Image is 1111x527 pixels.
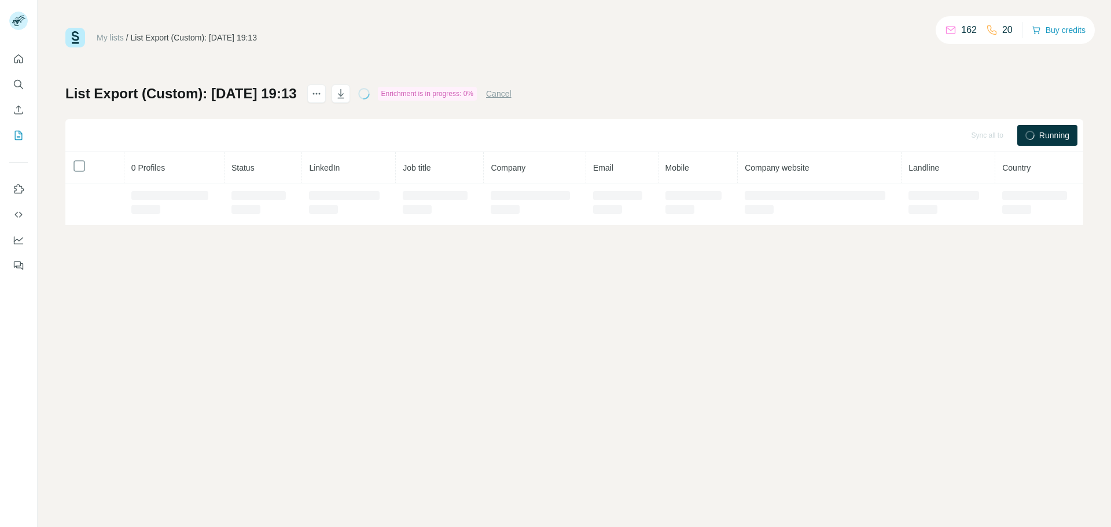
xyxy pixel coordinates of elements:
button: My lists [9,125,28,146]
button: Dashboard [9,230,28,250]
p: 162 [961,23,977,37]
button: Buy credits [1032,22,1086,38]
p: 20 [1002,23,1013,37]
button: Enrich CSV [9,99,28,120]
div: List Export (Custom): [DATE] 19:13 [131,32,257,43]
img: Surfe Logo [65,28,85,47]
span: Landline [908,163,939,172]
h1: List Export (Custom): [DATE] 19:13 [65,84,297,103]
button: Search [9,74,28,95]
span: Mobile [665,163,689,172]
button: Feedback [9,255,28,276]
span: Status [231,163,255,172]
li: / [126,32,128,43]
div: Enrichment is in progress: 0% [378,87,477,101]
button: Cancel [486,88,512,99]
button: Use Surfe API [9,204,28,225]
span: Email [593,163,613,172]
span: Country [1002,163,1031,172]
button: Use Surfe on LinkedIn [9,179,28,200]
span: Running [1039,130,1069,141]
span: Company [491,163,525,172]
span: LinkedIn [309,163,340,172]
span: 0 Profiles [131,163,165,172]
a: My lists [97,33,124,42]
span: Company website [745,163,809,172]
button: Quick start [9,49,28,69]
button: actions [307,84,326,103]
span: Job title [403,163,431,172]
